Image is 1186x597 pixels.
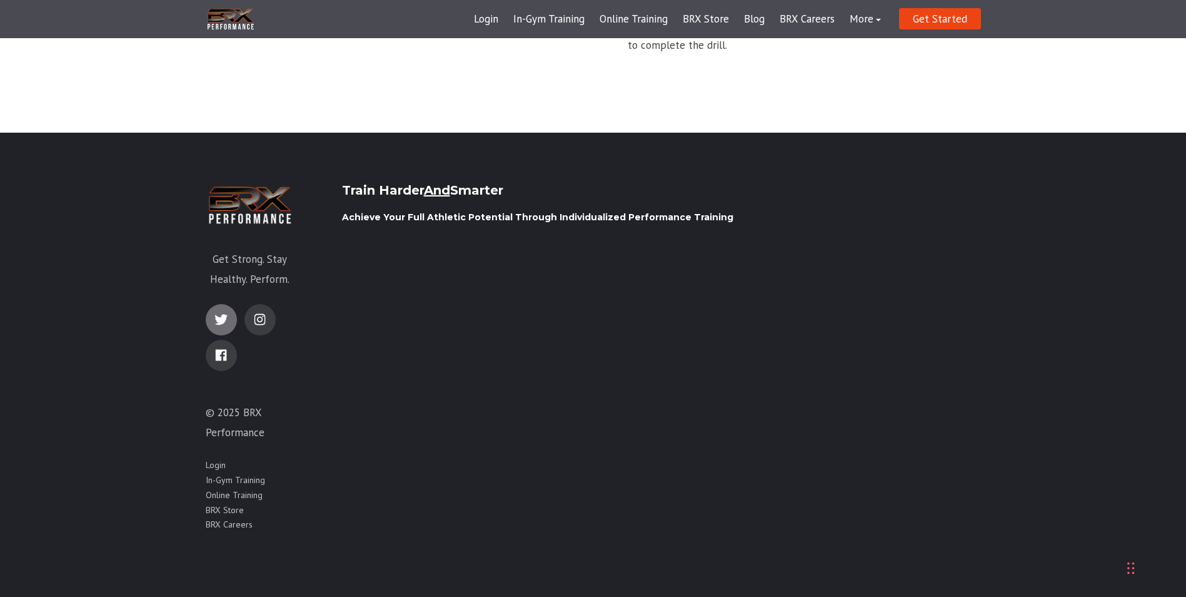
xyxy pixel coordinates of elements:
[206,402,294,443] p: © 2025 BRX Performance
[206,489,263,502] a: Online Training
[424,183,450,198] span: And
[244,304,276,335] a: instagram
[675,4,736,34] a: BRX Store
[206,459,226,472] a: Login
[206,519,253,531] a: BRX Careers
[206,6,256,32] img: BRX Transparent Logo-2
[772,4,842,34] a: BRX Careers
[206,304,237,335] a: twitter
[206,504,244,517] a: BRX Store
[736,4,772,34] a: Blog
[206,474,265,487] a: In-Gym Training
[466,4,506,34] a: Login
[466,4,888,34] div: Navigation Menu
[1127,549,1135,587] div: Drag
[206,457,294,532] div: Navigation Menu
[206,340,237,371] a: facebook
[342,212,733,223] strong: Achieve Your Full Athletic Potential Through Individualized Performance Training
[1008,462,1186,597] iframe: Chat Widget
[842,4,888,34] a: More
[506,4,592,34] a: In-Gym Training
[899,8,981,29] a: Get Started
[342,183,503,198] strong: Train Harder Smarter
[206,249,294,290] p: Get Strong. Stay Healthy. Perform.
[592,4,675,34] a: Online Training
[206,183,294,228] img: BRX Transparent Logo-2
